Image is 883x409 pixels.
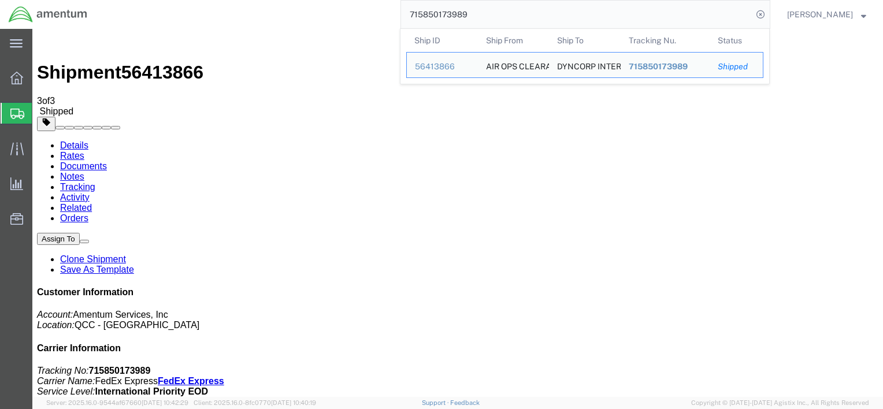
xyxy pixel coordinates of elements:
[415,61,470,73] div: 56413866
[422,399,451,406] a: Support
[450,399,480,406] a: Feedback
[486,53,541,77] div: AIR OPS CLEARANCE
[629,61,702,73] div: 715850173989
[406,29,478,52] th: Ship ID
[8,6,88,23] img: logo
[691,398,869,408] span: Copyright © [DATE]-[DATE] Agistix Inc., All Rights Reserved
[401,1,752,28] input: Search for shipment number, reference number
[718,61,755,73] div: Shipped
[557,53,613,77] div: DYNCORP INTERNATIONAL LLC
[710,29,763,52] th: Status
[194,399,316,406] span: Client: 2025.16.0-8fc0770
[621,29,710,52] th: Tracking Nu.
[46,399,188,406] span: Server: 2025.16.0-9544af67660
[142,399,188,406] span: [DATE] 10:42:29
[549,29,621,52] th: Ship To
[787,8,853,21] span: Isabel Hermosillo
[406,29,769,84] table: Search Results
[786,8,867,21] button: [PERSON_NAME]
[629,62,688,71] span: 715850173989
[32,29,883,397] iframe: FS Legacy Container
[478,29,550,52] th: Ship From
[271,399,316,406] span: [DATE] 10:40:19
